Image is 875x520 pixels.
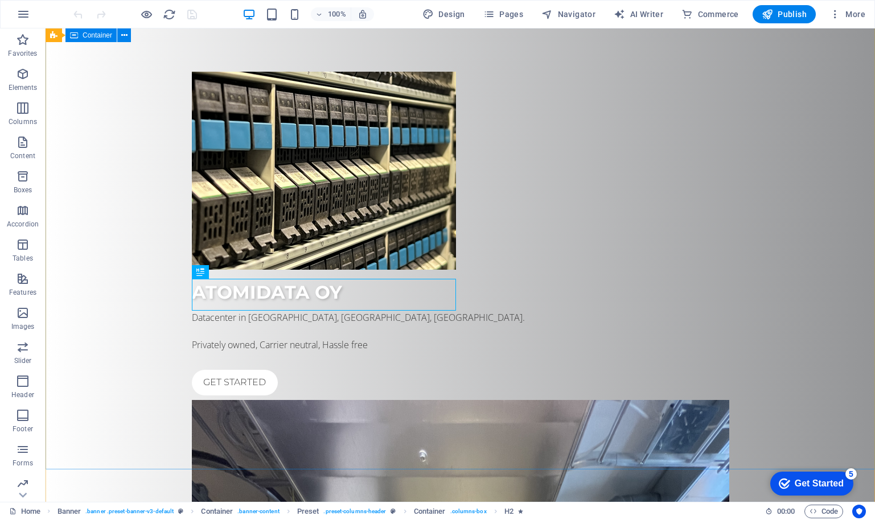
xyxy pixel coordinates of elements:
[328,7,346,21] h6: 100%
[9,83,38,92] p: Elements
[311,7,351,21] button: 100%
[84,2,96,14] div: 5
[13,254,33,263] p: Tables
[13,459,33,468] p: Forms
[762,9,807,20] span: Publish
[537,5,600,23] button: Navigator
[804,505,843,518] button: Code
[323,505,386,518] span: . preset-columns-header
[8,49,37,58] p: Favorites
[418,5,470,23] div: Design (Ctrl+Alt+Y)
[57,505,81,518] span: Click to select. Double-click to edit
[14,185,32,195] p: Boxes
[518,508,523,514] i: Element contains an animation
[7,220,39,229] p: Accordion
[34,13,83,23] div: Get Started
[609,5,668,23] button: AI Writer
[450,505,487,518] span: . columns-box
[237,505,279,518] span: . banner-content
[358,9,368,19] i: On resize automatically adjust zoom level to fit chosen device.
[541,9,595,20] span: Navigator
[483,9,523,20] span: Pages
[677,5,743,23] button: Commerce
[418,5,470,23] button: Design
[163,8,176,21] i: Reload page
[414,505,446,518] span: Click to select. Double-click to edit
[9,288,36,297] p: Features
[57,505,524,518] nav: breadcrumb
[14,356,32,365] p: Slider
[765,505,795,518] h6: Session time
[9,6,92,30] div: Get Started 5 items remaining, 0% complete
[829,9,865,20] span: More
[825,5,870,23] button: More
[852,505,866,518] button: Usercentrics
[13,424,33,434] p: Footer
[201,505,233,518] span: Click to select. Double-click to edit
[614,9,663,20] span: AI Writer
[785,507,787,515] span: :
[162,7,176,21] button: reload
[85,505,174,518] span: . banner .preset-banner-v3-default
[681,9,739,20] span: Commerce
[504,505,514,518] span: Click to select. Double-click to edit
[11,390,34,399] p: Header
[297,505,319,518] span: Click to select. Double-click to edit
[810,505,838,518] span: Code
[479,5,528,23] button: Pages
[10,151,35,160] p: Content
[139,7,153,21] button: Click here to leave preview mode and continue editing
[422,9,465,20] span: Design
[9,505,40,518] a: Click to cancel selection. Double-click to open Pages
[391,508,396,514] i: This element is a customizable preset
[178,508,183,514] i: This element is a customizable preset
[83,32,112,39] span: Container
[11,322,35,331] p: Images
[753,5,816,23] button: Publish
[777,505,795,518] span: 00 00
[9,117,37,126] p: Columns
